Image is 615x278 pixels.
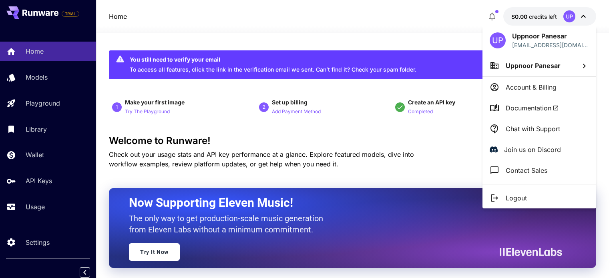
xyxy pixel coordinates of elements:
[506,103,559,113] span: Documentation
[506,193,527,203] p: Logout
[506,124,560,134] p: Chat with Support
[504,145,561,154] p: Join us on Discord
[506,82,557,92] p: Account & Billing
[512,41,589,49] div: uppnoor41@gmail.com
[506,62,561,70] span: Uppnoor Panesar
[512,31,589,41] p: Uppnoor Panesar
[482,55,596,76] button: Uppnoor Panesar
[512,41,589,49] p: [EMAIL_ADDRESS][DOMAIN_NAME]
[506,166,547,175] p: Contact Sales
[490,32,506,48] div: UP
